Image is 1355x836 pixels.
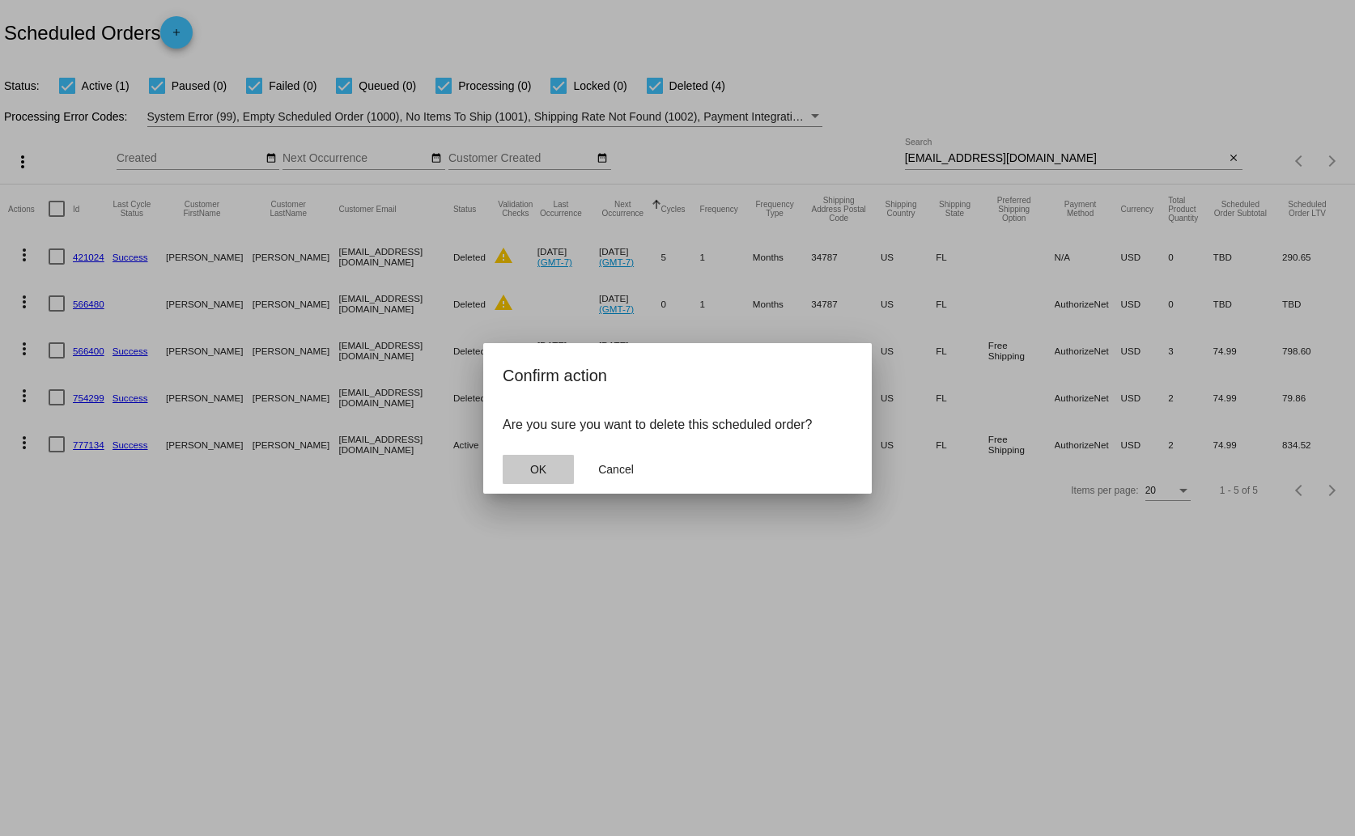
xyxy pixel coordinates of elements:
[503,363,852,388] h2: Confirm action
[503,418,852,432] p: Are you sure you want to delete this scheduled order?
[598,463,634,476] span: Cancel
[530,463,546,476] span: OK
[503,455,574,484] button: Close dialog
[580,455,652,484] button: Close dialog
